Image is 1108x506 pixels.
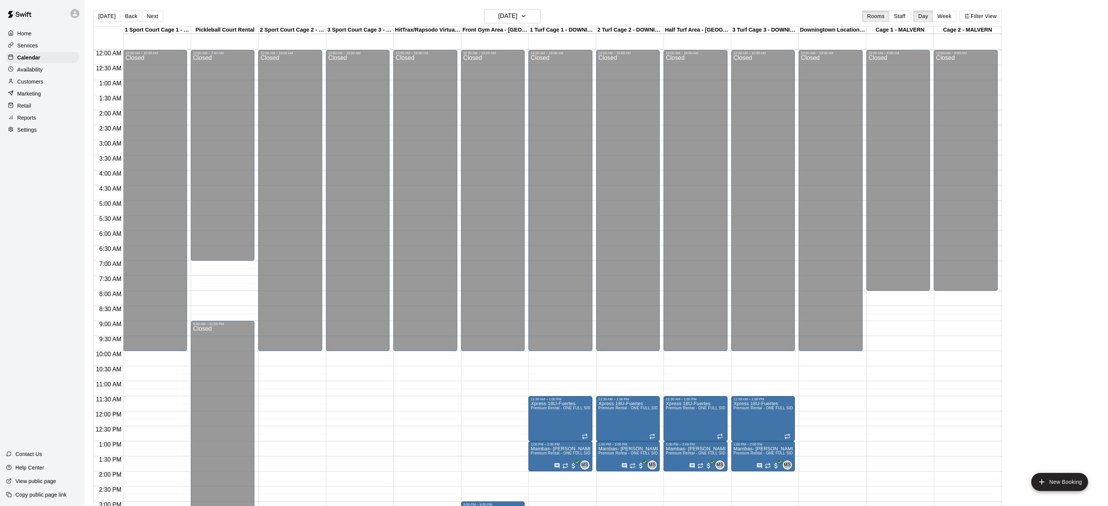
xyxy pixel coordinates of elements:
[664,50,727,351] div: 12:00 AM – 10:00 AM: Closed
[463,55,522,354] div: Closed
[531,406,696,410] span: Premium Rental - ONE FULL SIDE OF MJB - 60'x100' Turf and Three 55' Retractable Cages
[651,460,657,470] span: Michelle Sawka (Instructor / Owner / Operator)
[731,27,799,34] div: 3 Turf Cage 3 - DOWNINGTOWN
[648,460,657,470] div: Michelle Sawka (Instructor / Owner / Operator)
[666,442,725,446] div: 1:00 PM – 2:00 PM
[666,451,831,455] span: Premium Rental - ONE FULL SIDE OF MJB - 60'x100' Turf and Three 55' Retractable Cages
[583,460,589,470] span: Michelle Sawka (Instructor / Owner / Operator)
[484,9,540,23] button: [DATE]
[959,11,1001,22] button: Filter View
[6,28,79,39] a: Home
[936,51,995,55] div: 12:00 AM – 8:00 AM
[598,55,657,354] div: Closed
[866,50,930,291] div: 12:00 AM – 8:00 AM: Closed
[866,27,934,34] div: Cage 1 - MALVERN
[598,451,763,455] span: Premium Rental - ONE FULL SIDE OF MJB - 60'x100' Turf and Three 55' Retractable Cages
[705,462,712,470] span: All customers have paid
[664,27,731,34] div: Half Turf Area - [GEOGRAPHIC_DATA]
[630,463,636,469] span: Recurring event
[6,124,79,135] div: Settings
[124,27,191,34] div: 1 Sport Court Cage 1 - DOWNINGTOWN
[326,50,390,351] div: 12:00 AM – 10:00 AM: Closed
[463,51,522,55] div: 12:00 AM – 10:00 AM
[328,51,387,55] div: 12:00 AM – 10:00 AM
[15,464,44,471] p: Help Center
[94,426,123,433] span: 12:30 PM
[869,55,928,293] div: Closed
[596,27,664,34] div: 2 Turf Cage 2 - DOWNINGTOWN
[784,461,791,469] span: MS
[734,397,793,401] div: 11:30 AM – 1:00 PM
[498,11,517,21] h6: [DATE]
[97,306,123,312] span: 8:30 AM
[193,51,252,55] div: 12:00 AM – 7:00 AM
[394,27,461,34] div: HitTrax/Rapsodo Virtual Reality Rental Cage - 16'x35'
[6,64,79,75] a: Availability
[934,27,1001,34] div: Cage 2 - MALVERN
[97,321,123,327] span: 9:00 AM
[765,463,771,469] span: Recurring event
[666,397,725,401] div: 11:30 AM – 1:00 PM
[94,381,123,387] span: 11:00 AM
[596,50,660,351] div: 12:00 AM – 10:00 AM: Closed
[97,486,123,493] span: 2:30 PM
[328,55,387,354] div: Closed
[94,351,123,357] span: 10:00 AM
[664,396,727,441] div: 11:30 AM – 1:00 PM: Xpress 18U-Fuertes
[97,336,123,342] span: 9:30 AM
[97,110,123,117] span: 2:00 AM
[193,55,252,263] div: Closed
[6,100,79,111] div: Retail
[664,441,727,471] div: 1:00 PM – 2:00 PM: Mambas- Casselli
[258,50,322,351] div: 12:00 AM – 10:00 AM: Closed
[598,397,657,401] div: 11:30 AM – 1:00 PM
[621,463,627,469] svg: Has notes
[715,460,724,470] div: Michelle Sawka (Instructor / Owner / Operator)
[697,463,703,469] span: Recurring event
[933,11,956,22] button: Week
[97,246,123,252] span: 6:30 AM
[734,451,898,455] span: Premium Rental - ONE FULL SIDE OF MJB - 60'x100' Turf and Three 55' Retractable Cages
[889,11,910,22] button: Staff
[734,406,898,410] span: Premium Rental - ONE FULL SIDE OF MJB - 60'x100' Turf and Three 55' Retractable Cages
[598,442,657,446] div: 1:00 PM – 2:00 PM
[97,456,123,463] span: 1:30 PM
[191,27,259,34] div: Pickleball Court Rental
[6,40,79,51] a: Services
[97,441,123,448] span: 1:00 PM
[125,51,184,55] div: 12:00 AM – 10:00 AM
[580,460,589,470] div: Michelle Sawka (Instructor / Owner / Operator)
[6,112,79,123] a: Reports
[6,88,79,99] a: Marketing
[193,322,252,326] div: 9:00 AM – 11:59 PM
[562,463,568,469] span: Recurring event
[15,477,56,485] p: View public page
[862,11,889,22] button: Rooms
[531,397,590,401] div: 11:30 AM – 1:00 PM
[97,231,123,237] span: 6:00 AM
[689,463,695,469] svg: Has notes
[97,125,123,132] span: 2:30 AM
[94,396,123,403] span: 11:30 AM
[799,50,862,351] div: 12:00 AM – 10:00 AM: Closed
[461,27,529,34] div: Front Gym Area - [GEOGRAPHIC_DATA]
[97,261,123,267] span: 7:00 AM
[94,50,123,56] span: 12:00 AM
[97,80,123,87] span: 1:00 AM
[97,140,123,147] span: 3:00 AM
[97,201,123,207] span: 5:00 AM
[666,406,831,410] span: Premium Rental - ONE FULL SIDE OF MJB - 60'x100' Turf and Three 55' Retractable Cages
[259,27,326,34] div: 2 Sport Court Cage 2 - DOWNINGTOWN
[17,126,37,134] p: Settings
[734,51,793,55] div: 12:00 AM – 10:00 AM
[731,441,795,471] div: 1:00 PM – 2:00 PM: Mambas- Casselli
[260,55,320,354] div: Closed
[17,102,31,109] p: Retail
[649,461,656,469] span: MS
[596,396,660,441] div: 11:30 AM – 1:00 PM: Xpress 18U-Fuertes
[934,50,997,291] div: 12:00 AM – 8:00 AM: Closed
[528,396,592,441] div: 11:30 AM – 1:00 PM: Xpress 18U-Fuertes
